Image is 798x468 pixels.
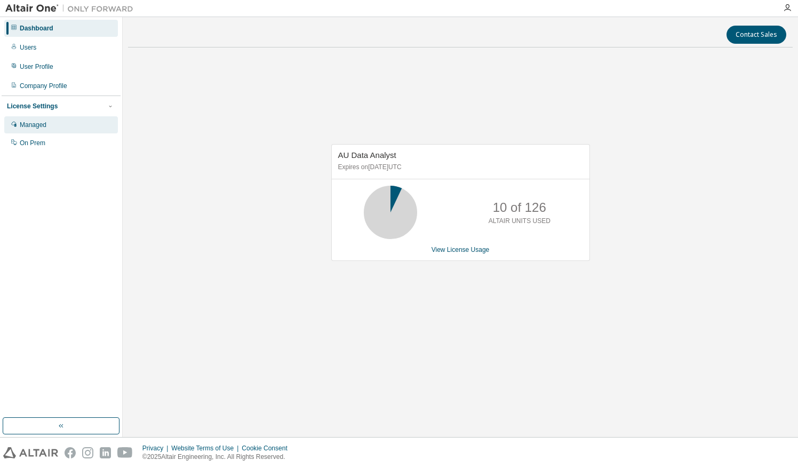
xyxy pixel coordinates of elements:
[338,150,396,160] span: AU Data Analyst
[5,3,139,14] img: Altair One
[171,444,242,453] div: Website Terms of Use
[20,62,53,71] div: User Profile
[117,447,133,458] img: youtube.svg
[3,447,58,458] img: altair_logo.svg
[142,453,294,462] p: © 2025 Altair Engineering, Inc. All Rights Reserved.
[20,24,53,33] div: Dashboard
[338,163,580,172] p: Expires on [DATE] UTC
[7,102,58,110] div: License Settings
[727,26,786,44] button: Contact Sales
[142,444,171,453] div: Privacy
[20,139,45,147] div: On Prem
[432,246,490,253] a: View License Usage
[20,43,36,52] div: Users
[65,447,76,458] img: facebook.svg
[20,82,67,90] div: Company Profile
[20,121,46,129] div: Managed
[100,447,111,458] img: linkedin.svg
[82,447,93,458] img: instagram.svg
[489,217,550,226] p: ALTAIR UNITS USED
[493,199,546,217] p: 10 of 126
[242,444,293,453] div: Cookie Consent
